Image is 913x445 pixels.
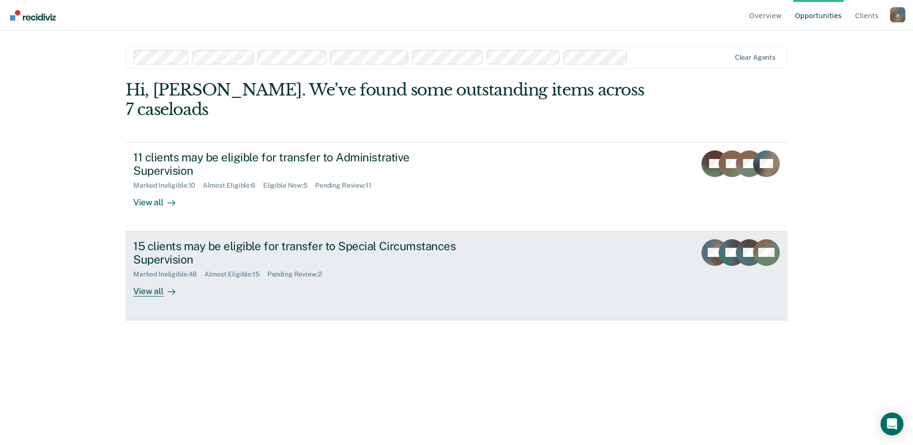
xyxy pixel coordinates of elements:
div: Almost Eligible : 15 [204,270,267,278]
a: 11 clients may be eligible for transfer to Administrative SupervisionMarked Ineligible:10Almost E... [126,142,787,232]
img: Recidiviz [10,10,56,21]
div: Open Intercom Messenger [881,413,903,435]
a: 15 clients may be eligible for transfer to Special Circumstances SupervisionMarked Ineligible:48A... [126,232,787,320]
div: Hi, [PERSON_NAME]. We’ve found some outstanding items across 7 caseloads [126,80,655,119]
div: Clear agents [735,53,775,62]
div: 15 clients may be eligible for transfer to Special Circumstances Supervision [133,239,468,267]
div: Pending Review : 2 [267,270,329,278]
div: View all [133,278,187,297]
div: Marked Ineligible : 48 [133,270,204,278]
div: Almost Eligible : 6 [203,181,263,190]
div: Eligible Now : 5 [263,181,315,190]
div: Marked Ineligible : 10 [133,181,203,190]
button: Profile dropdown button [890,7,905,22]
div: a [890,7,905,22]
div: Pending Review : 11 [315,181,379,190]
div: 11 clients may be eligible for transfer to Administrative Supervision [133,150,468,178]
div: View all [133,190,187,208]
